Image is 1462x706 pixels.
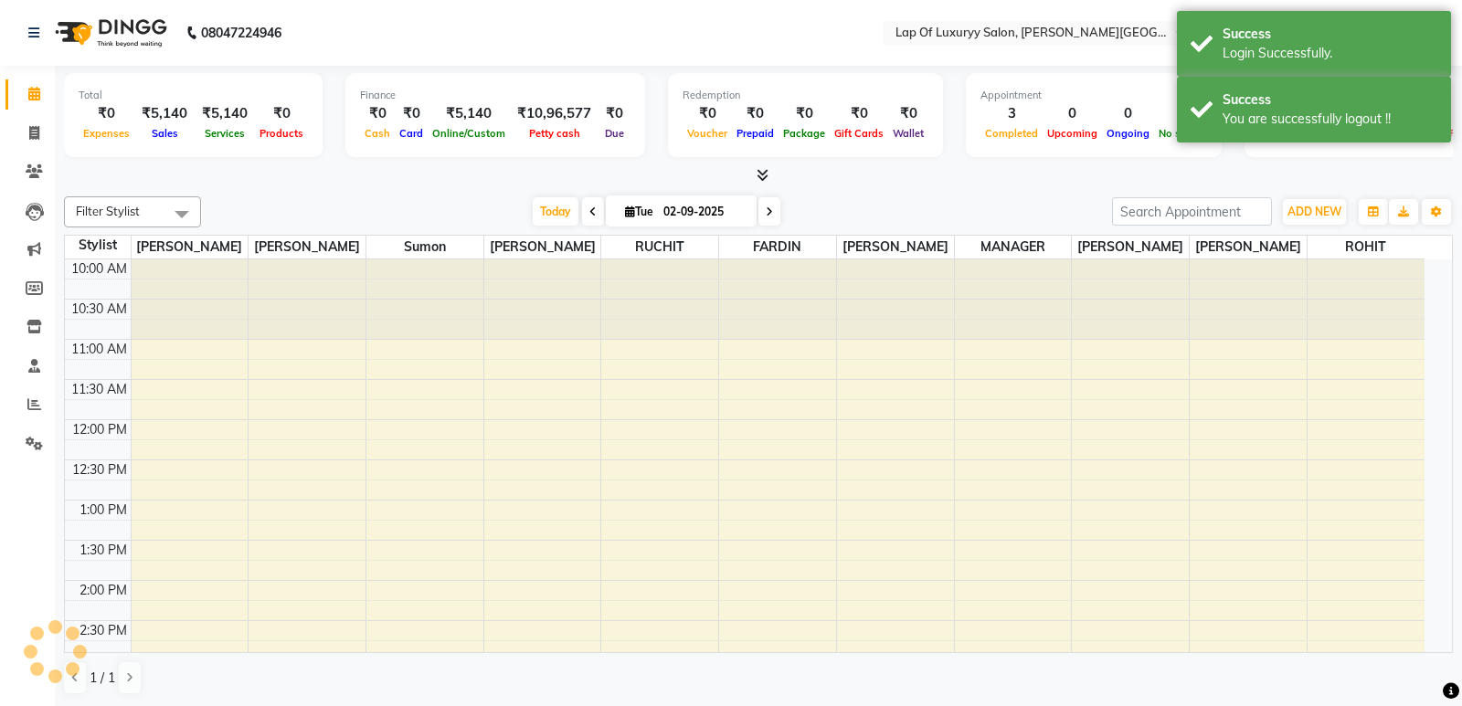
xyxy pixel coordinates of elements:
[366,236,483,258] span: Sumon
[658,198,749,226] input: 2025-09-02
[79,88,308,103] div: Total
[1287,205,1341,218] span: ADD NEW
[360,103,395,124] div: ₹0
[1190,236,1307,258] span: [PERSON_NAME]
[1154,103,1207,124] div: 0
[683,103,732,124] div: ₹0
[79,103,134,124] div: ₹0
[76,541,131,560] div: 1:30 PM
[980,103,1043,124] div: 3
[1102,127,1154,140] span: Ongoing
[255,103,308,124] div: ₹0
[132,236,249,258] span: [PERSON_NAME]
[68,259,131,279] div: 10:00 AM
[484,236,601,258] span: [PERSON_NAME]
[395,103,428,124] div: ₹0
[255,127,308,140] span: Products
[779,127,830,140] span: Package
[1043,127,1102,140] span: Upcoming
[524,127,585,140] span: Petty cash
[601,236,718,258] span: RUCHIT
[65,236,131,255] div: Stylist
[683,88,928,103] div: Redemption
[69,420,131,439] div: 12:00 PM
[69,460,131,479] div: 12:30 PM
[980,88,1207,103] div: Appointment
[76,581,131,600] div: 2:00 PM
[1223,25,1437,44] div: Success
[719,236,836,258] span: FARDIN
[428,103,510,124] div: ₹5,140
[79,127,134,140] span: Expenses
[1283,199,1346,225] button: ADD NEW
[1223,44,1437,63] div: Login Successfully.
[90,669,115,688] span: 1 / 1
[395,127,428,140] span: Card
[1072,236,1189,258] span: [PERSON_NAME]
[360,88,630,103] div: Finance
[600,127,629,140] span: Due
[249,236,365,258] span: [PERSON_NAME]
[1308,236,1425,258] span: ROHIT
[68,380,131,399] div: 11:30 AM
[195,103,255,124] div: ₹5,140
[830,103,888,124] div: ₹0
[1102,103,1154,124] div: 0
[134,103,195,124] div: ₹5,140
[837,236,954,258] span: [PERSON_NAME]
[888,103,928,124] div: ₹0
[779,103,830,124] div: ₹0
[68,340,131,359] div: 11:00 AM
[732,127,779,140] span: Prepaid
[147,127,183,140] span: Sales
[683,127,732,140] span: Voucher
[1154,127,1207,140] span: No show
[47,7,172,58] img: logo
[599,103,630,124] div: ₹0
[510,103,599,124] div: ₹10,96,577
[1385,633,1444,688] iframe: chat widget
[201,7,281,58] b: 08047224946
[1223,90,1437,110] div: Success
[888,127,928,140] span: Wallet
[732,103,779,124] div: ₹0
[1112,197,1272,226] input: Search Appointment
[830,127,888,140] span: Gift Cards
[1223,110,1437,129] div: You are successfully logout !!
[620,205,658,218] span: Tue
[1043,103,1102,124] div: 0
[360,127,395,140] span: Cash
[980,127,1043,140] span: Completed
[533,197,578,226] span: Today
[76,621,131,640] div: 2:30 PM
[68,300,131,319] div: 10:30 AM
[955,236,1072,258] span: MANAGER
[76,501,131,520] div: 1:00 PM
[200,127,249,140] span: Services
[428,127,510,140] span: Online/Custom
[76,204,140,218] span: Filter Stylist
